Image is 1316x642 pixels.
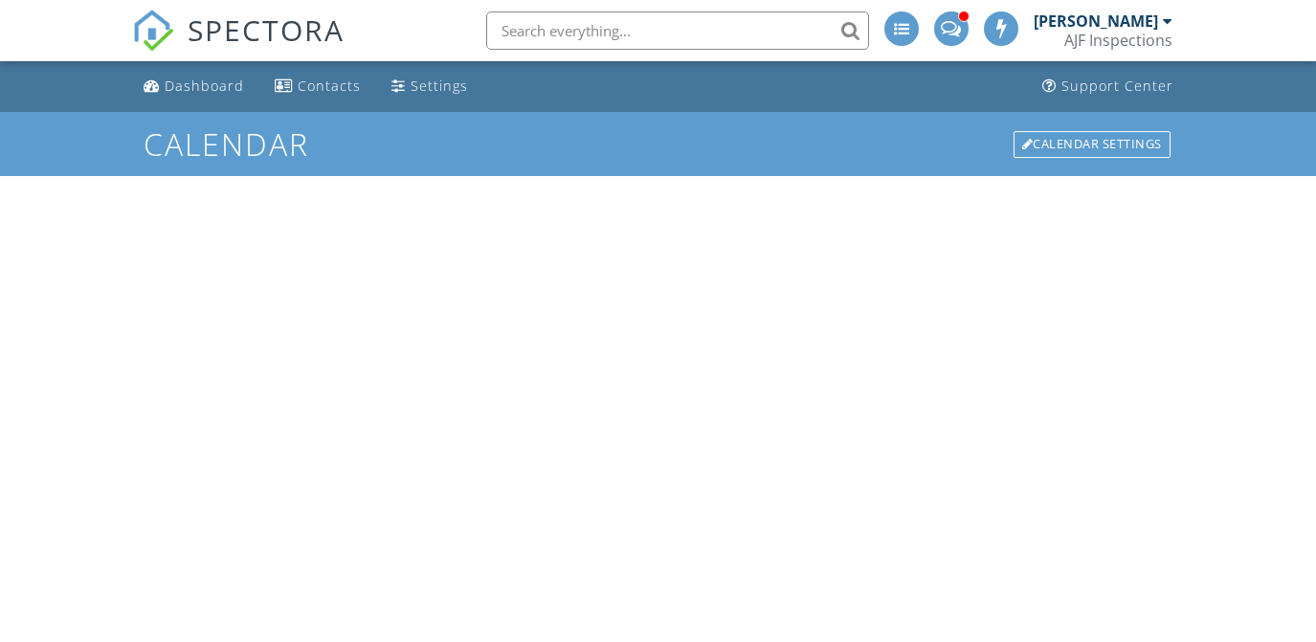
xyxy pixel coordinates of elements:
div: Contacts [298,77,361,95]
div: [PERSON_NAME] [1034,11,1158,31]
div: Dashboard [165,77,244,95]
div: Calendar Settings [1014,131,1171,158]
div: Settings [411,77,468,95]
a: Contacts [267,69,368,104]
div: AJF Inspections [1064,31,1172,50]
a: Dashboard [136,69,252,104]
a: Settings [384,69,476,104]
a: Support Center [1035,69,1181,104]
input: Search everything... [486,11,869,50]
a: SPECTORA [132,26,345,66]
img: The Best Home Inspection Software - Spectora [132,10,174,52]
span: SPECTORA [188,10,345,50]
h1: Calendar [144,127,1171,161]
a: Calendar Settings [1012,129,1172,160]
div: Support Center [1061,77,1173,95]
